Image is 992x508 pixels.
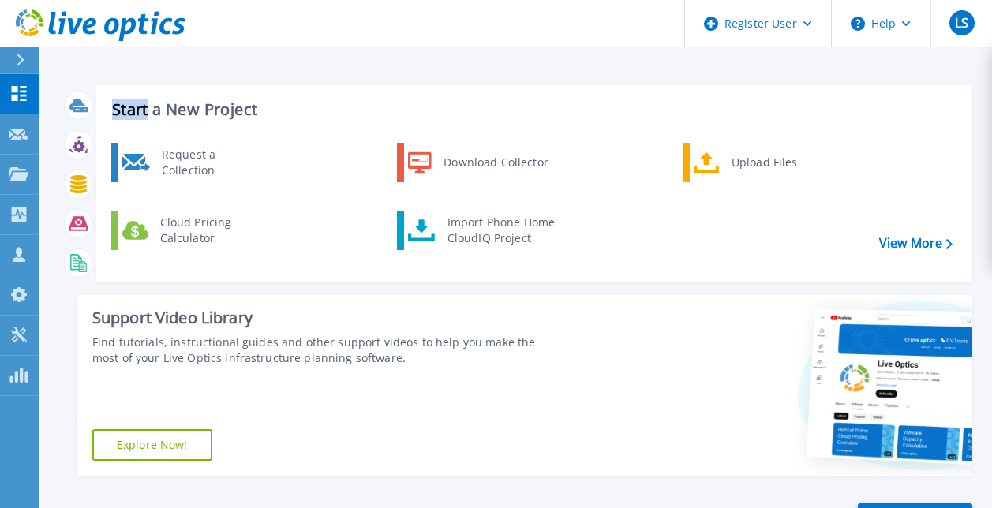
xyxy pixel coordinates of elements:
span: LS [955,17,968,29]
h3: Start a New Project [112,101,952,118]
div: Support Video Library [92,308,558,328]
a: View More [879,236,953,251]
div: Request a Collection [154,147,269,178]
div: Download Collector [436,147,555,178]
div: Upload Files [724,147,840,178]
div: Import Phone Home CloudIQ Project [440,215,563,246]
div: Find tutorials, instructional guides and other support videos to help you make the most of your L... [92,334,558,366]
a: Request a Collection [111,143,273,182]
div: Cloud Pricing Calculator [152,215,269,246]
a: Download Collector [397,143,559,182]
a: Explore Now! [92,429,212,461]
a: Upload Files [683,143,844,182]
a: Cloud Pricing Calculator [111,211,273,250]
